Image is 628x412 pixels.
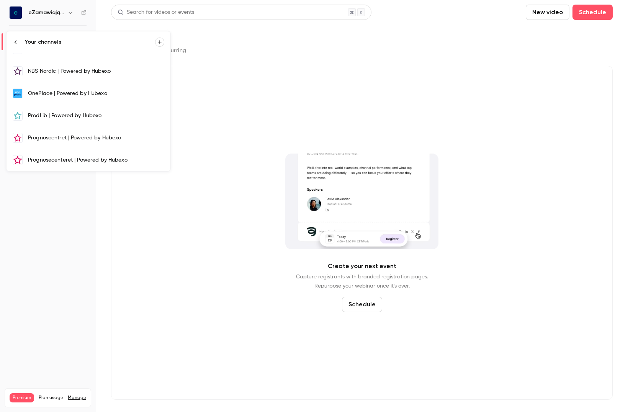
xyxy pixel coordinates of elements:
img: Prognoscentret | Powered by Hubexo [13,133,22,142]
div: Prognosecenteret | Powered by Hubexo [28,156,164,164]
img: NBS Nordic | Powered by Hubexo [13,67,22,76]
img: OnePlace | Powered by Hubexo [13,89,22,98]
div: Prognoscentret | Powered by Hubexo [28,134,164,142]
div: OnePlace | Powered by Hubexo [28,90,164,97]
img: Prognosecenteret | Powered by Hubexo [13,155,22,165]
div: NBS Nordic | Powered by Hubexo [28,67,164,75]
img: ProdLib | Powered by Hubexo [13,111,22,120]
div: ProdLib | Powered by Hubexo [28,112,164,119]
div: Your channels [25,38,155,46]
